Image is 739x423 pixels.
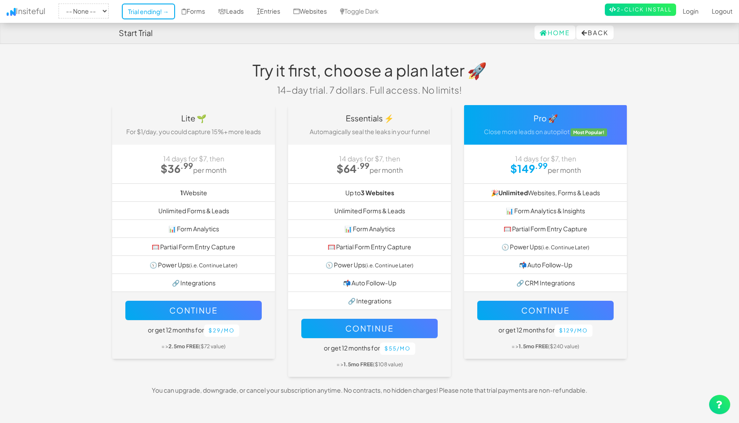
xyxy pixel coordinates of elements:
li: 🕥 Power Ups [464,237,627,256]
li: 🕥 Power Ups [288,255,451,274]
span: Most Popular! [571,128,607,136]
a: Home [534,26,575,40]
button: $29/mo [204,325,239,337]
b: 1.5mo FREE [344,361,373,368]
sup: .99 [180,160,193,171]
li: 🥅 Partial Form Entry Capture [288,237,451,256]
b: 1.5mo FREE [519,343,548,350]
li: Unlimited Forms & Leads [288,201,451,220]
h5: or get 12 months for [301,343,438,355]
p: You can upgrade, downgrade, or cancel your subscription anytime. No contracts, no hidden charges!... [106,386,633,394]
li: 🔗 CRM Integrations [464,273,627,292]
span: 14 days for $7, then [339,154,400,163]
a: 2-Click Install [605,4,676,16]
small: per month [193,166,227,174]
li: 🎉 Websites, Forms & Leads [464,183,627,202]
a: Trial ending! → [122,4,175,19]
small: = > ($72 value) [161,343,226,350]
small: (i.e. Continue Later) [189,262,238,269]
button: Back [576,26,614,40]
li: 🥅 Partial Form Entry Capture [112,237,275,256]
p: For $1/day, you could capture 15%+ more leads [119,127,268,136]
b: 1 [180,189,183,197]
li: 🔗 Integrations [288,292,451,310]
img: icon.png [7,8,16,16]
button: $55/mo [380,343,415,355]
sup: .99 [357,160,369,171]
b: 2.5mo FREE [168,343,199,350]
li: 🥅 Partial Form Entry Capture [464,219,627,238]
strong: $36 [161,162,193,175]
small: = > ($108 value) [337,361,403,368]
button: Continue [301,319,438,338]
small: per month [548,166,581,174]
h5: or get 12 months for [125,325,262,337]
small: per month [369,166,403,174]
span: Close more leads on autopilot [484,128,570,135]
h1: Try it first, choose a plan later 🚀 [200,62,539,79]
strong: $64 [337,162,369,175]
button: $129/mo [555,325,593,337]
li: 📊 Form Analytics [288,219,451,238]
li: 📬 Auto Follow-Up [464,255,627,274]
small: = > ($240 value) [512,343,579,350]
small: (i.e. Continue Later) [365,262,413,269]
h4: Pro 🚀 [471,114,620,123]
p: Automagically seal the leaks in your funnel [295,127,444,136]
sup: .99 [535,160,548,171]
span: 14 days for $7, then [515,154,576,163]
button: Continue [477,301,614,320]
span: 14 days for $7, then [163,154,224,163]
li: 📊 Form Analytics & Insights [464,201,627,220]
b: 3 Websites [361,189,394,197]
li: Unlimited Forms & Leads [112,201,275,220]
strong: $149 [510,162,548,175]
small: (i.e. Continue Later) [541,244,589,251]
h4: Start Trial [119,29,153,37]
li: 📬 Auto Follow-Up [288,273,451,292]
li: 📊 Form Analytics [112,219,275,238]
button: Continue [125,301,262,320]
li: Website [112,183,275,202]
li: 🔗 Integrations [112,273,275,292]
h4: Essentials ⚡ [295,114,444,123]
li: Up to [288,183,451,202]
li: 🕥 Power Ups [112,255,275,274]
h5: or get 12 months for [477,325,614,337]
p: 14-day trial. 7 dollars. Full access. No limits! [200,84,539,96]
h4: Lite 🌱 [119,114,268,123]
strong: Unlimited [498,189,528,197]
